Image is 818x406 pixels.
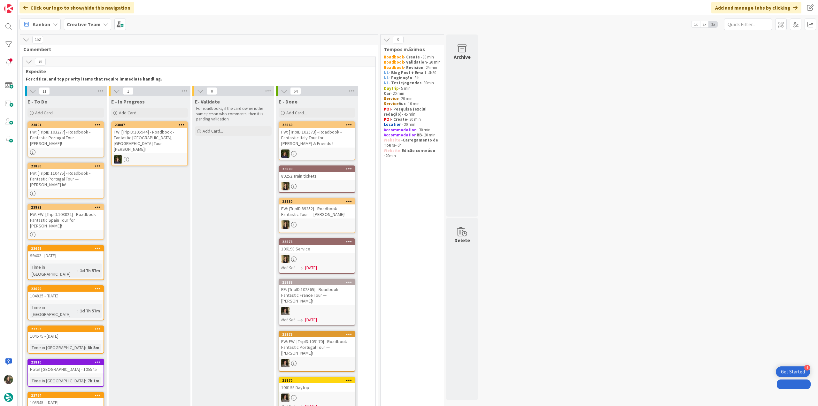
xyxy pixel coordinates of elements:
[112,128,187,153] div: FW: [TripID:105944] - Roadbook - Fantastic [GEOGRAPHIC_DATA], [GEOGRAPHIC_DATA] Tour — [PERSON_NA...
[112,122,187,128] div: 23887
[781,369,805,375] div: Get Started
[384,148,441,159] p: - 20min
[281,307,289,315] img: MS
[384,54,404,60] strong: Roadbook
[279,378,355,383] div: 23870
[384,80,441,86] p: - 30min
[384,75,389,80] strong: NL
[384,75,441,80] p: - 3 h
[67,21,101,27] b: Creative Team
[281,394,289,402] img: MS
[196,106,270,122] p: For roadbooks, if the card owner is the same person who comments, then it is pending validation
[115,123,187,127] div: 23887
[112,122,187,153] div: 23887FW: [TripID:105944] - Roadbook - Fantastic [GEOGRAPHIC_DATA], [GEOGRAPHIC_DATA] Tour — [PERS...
[27,245,104,280] a: 2362899402 - [DATE]Time in [GEOGRAPHIC_DATA]:1d 7h 57m
[384,107,441,117] p: - 45 min
[700,21,709,27] span: 2x
[454,53,471,61] div: Archive
[28,210,104,230] div: FW: FW: [TripID:103822] - Roadbook - Fantastic Spain Tour for [PERSON_NAME]!
[279,279,355,326] a: 23888RE: [TripID:102365] - Roadbook - Fantastic France Tour — [PERSON_NAME]!MSNot Set[DATE]
[282,280,355,285] div: 23888
[31,246,104,251] div: 23628
[279,198,355,233] a: 23830FW: [TripID:89252] - Roadbook - Fantastic Tour — [PERSON_NAME]!SP
[384,122,441,127] p: - 20 min
[279,359,355,367] div: MS
[384,137,400,143] strong: Website
[305,317,317,323] span: [DATE]
[384,117,391,122] strong: POI
[282,240,355,244] div: 23878
[28,204,104,230] div: 23892FW: FW: [TripID:103822] - Roadbook - Fantastic Spain Tour for [PERSON_NAME]!
[279,199,355,218] div: 23830FW: [TripID:89252] - Roadbook - Fantastic Tour — [PERSON_NAME]!
[404,65,423,70] strong: - Revision
[384,127,441,133] p: - 30 min
[28,246,104,260] div: 2362899402 - [DATE]
[33,20,50,28] span: Kanban
[279,383,355,392] div: 106198 Daytrip
[454,236,470,244] div: Delete
[28,286,104,300] div: 23629104825 - [DATE]
[384,122,402,127] strong: Location
[279,165,355,193] a: 2388989252 Train ticketsSP
[31,164,104,168] div: 23890
[4,393,13,402] img: avatar
[393,36,404,43] span: 0
[279,337,355,357] div: FW: FW: [TripID:105170] - Roadbook - Fantastic Portugal Tour — [PERSON_NAME]!
[31,123,104,127] div: 23891
[31,205,104,210] div: 23892
[281,359,289,367] img: MS
[279,199,355,204] div: 23830
[281,255,289,263] img: SP
[114,155,122,164] img: MC
[28,163,104,189] div: 23890FW: [TripID:110475] - Roadbook - Fantastic Portugal Tour — [PERSON_NAME] Iii!
[28,122,104,128] div: 23891
[27,359,104,387] a: 23810Hotel [GEOGRAPHIC_DATA] - 105545Time in [GEOGRAPHIC_DATA]:7h 1m
[389,80,421,86] strong: - Teste/agendar
[384,91,441,96] p: - 20 min
[384,106,391,112] strong: POI
[28,204,104,210] div: 23892
[111,98,145,105] span: E - In Progress
[28,251,104,260] div: 99402 - [DATE]
[282,378,355,383] div: 23870
[279,128,355,148] div: FW: [TripID:103573] - Roadbook - Fantastic Italy Tour for [PERSON_NAME] & Friends !
[112,155,187,164] div: MC
[384,65,404,70] strong: Roadbook
[305,264,317,271] span: [DATE]
[30,377,85,384] div: Time in [GEOGRAPHIC_DATA]
[279,378,355,392] div: 23870106198 Daytrip
[384,132,417,138] strong: Accommodation
[195,98,220,105] span: E- Validate
[23,46,370,52] span: Camembert
[279,394,355,402] div: MS
[776,366,810,377] div: Open Get Started checklist, remaining modules: 4
[28,122,104,148] div: 23891FW: [TripID:103277] - Roadbook - Fantastic Portugal Tour — [PERSON_NAME]!
[77,307,78,314] span: :
[279,332,355,337] div: 23873
[384,86,399,91] strong: Daytrip
[384,46,436,52] span: Tempos máximos
[279,239,355,253] div: 23878106198 Service
[384,59,404,65] strong: Roadbook
[384,137,439,148] strong: Carregamento de Tours
[27,285,104,320] a: 23629104825 - [DATE]Time in [GEOGRAPHIC_DATA]:1d 7h 57m
[279,220,355,229] div: SP
[28,169,104,189] div: FW: [TripID:110475] - Roadbook - Fantastic Portugal Tour — [PERSON_NAME] Iii!
[384,65,441,70] p: - 25 min
[31,393,104,398] div: 23794
[279,122,355,148] div: 23860FW: [TripID:103573] - Roadbook - Fantastic Italy Tour for [PERSON_NAME] & Friends !
[123,87,134,95] span: 1
[279,172,355,180] div: 89252 Train tickets
[27,204,104,240] a: 23892FW: FW: [TripID:103822] - Roadbook - Fantastic Spain Tour for [PERSON_NAME]!
[384,148,436,158] strong: Edição conteúdo -
[384,148,400,153] strong: Website
[804,365,810,371] div: 4
[4,375,13,384] img: IG
[384,86,441,91] p: - 5 min
[86,377,101,384] div: 7h 1m
[384,60,441,65] p: - 20 min
[384,101,441,106] p: - 10 min
[279,239,355,245] div: 23878
[282,123,355,127] div: 23860
[27,98,48,105] span: E - To Do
